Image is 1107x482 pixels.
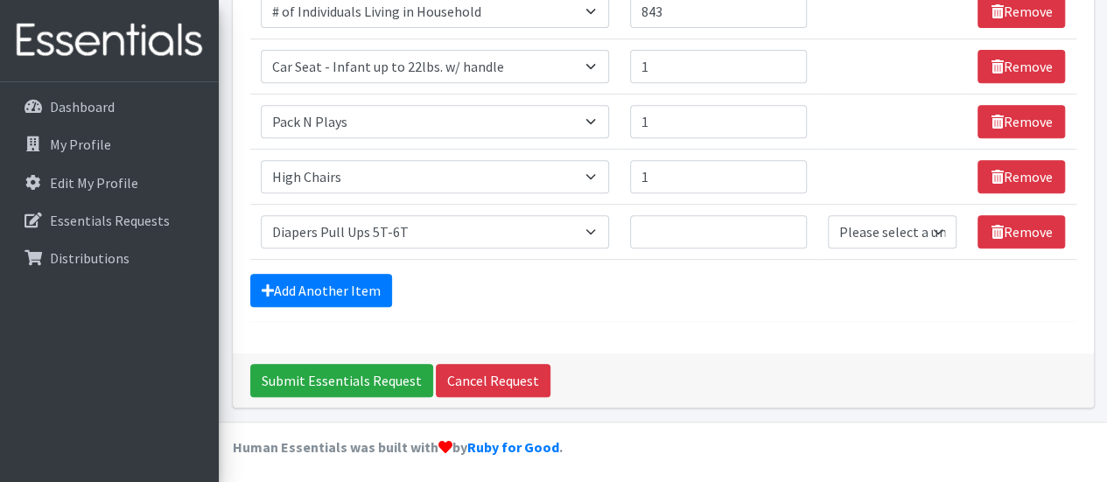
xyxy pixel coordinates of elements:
[436,364,550,397] a: Cancel Request
[467,438,559,456] a: Ruby for Good
[50,174,138,192] p: Edit My Profile
[7,127,212,162] a: My Profile
[50,212,170,229] p: Essentials Requests
[977,105,1065,138] a: Remove
[977,50,1065,83] a: Remove
[50,98,115,115] p: Dashboard
[977,215,1065,248] a: Remove
[7,203,212,238] a: Essentials Requests
[7,89,212,124] a: Dashboard
[250,274,392,307] a: Add Another Item
[250,364,433,397] input: Submit Essentials Request
[233,438,563,456] strong: Human Essentials was built with by .
[7,11,212,70] img: HumanEssentials
[7,241,212,276] a: Distributions
[7,165,212,200] a: Edit My Profile
[50,249,130,267] p: Distributions
[50,136,111,153] p: My Profile
[977,160,1065,193] a: Remove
